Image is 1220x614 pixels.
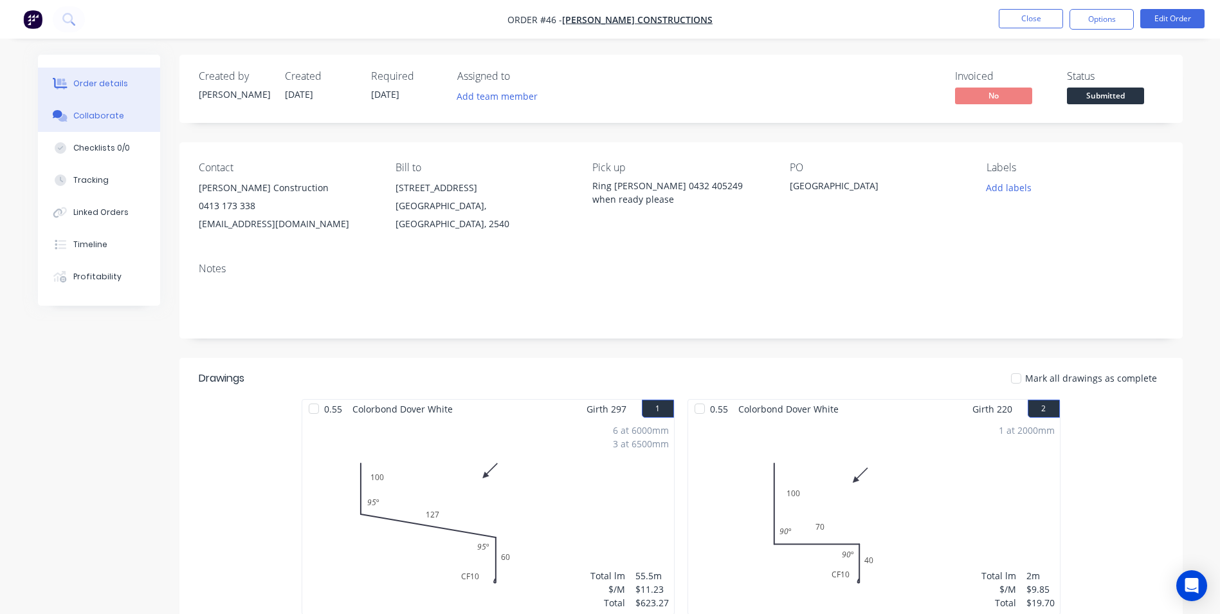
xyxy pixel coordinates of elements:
span: Girth 220 [972,400,1012,418]
div: [PERSON_NAME] [199,88,269,101]
div: PO [790,162,966,174]
div: Order details [73,78,128,89]
span: 0.55 [319,400,347,418]
div: Notes [199,263,1163,275]
div: Created [285,70,356,82]
div: Collaborate [73,110,124,122]
div: 3 at 6500mm [613,437,669,451]
span: [DATE] [371,88,399,100]
div: Status [1067,70,1163,82]
div: Created by [199,70,269,82]
img: Factory [23,10,42,29]
button: Profitability [38,261,160,293]
button: Linked Orders [38,196,160,228]
div: $11.23 [635,582,669,596]
div: Drawings [199,371,244,386]
div: Required [371,70,442,82]
span: Order #46 - [507,14,562,26]
span: [DATE] [285,88,313,100]
div: 55.5m [635,569,669,582]
div: Linked Orders [73,207,129,218]
div: 0413 173 338 [199,197,375,215]
div: Total lm [590,569,625,582]
div: Checklists 0/0 [73,142,130,154]
span: Mark all drawings as complete [1025,371,1157,385]
div: Open Intercom Messenger [1176,570,1207,601]
button: Checklists 0/0 [38,132,160,164]
div: Invoiced [955,70,1052,82]
button: Order details [38,68,160,100]
div: Contact [199,162,375,174]
div: Labels [987,162,1163,174]
div: $/M [590,582,625,596]
button: Add team member [457,88,545,105]
button: Options [1070,9,1134,30]
div: Total [590,596,625,609]
div: Tracking [73,174,109,186]
button: Add labels [979,179,1039,196]
div: $9.85 [1026,582,1055,596]
button: Close [999,9,1063,28]
div: Total lm [981,569,1016,582]
span: 0.55 [705,400,733,418]
button: Submitted [1067,88,1144,107]
div: Timeline [73,239,107,250]
button: 1 [642,400,674,418]
div: Pick up [592,162,769,174]
button: 2 [1028,400,1060,418]
div: [STREET_ADDRESS] [396,179,572,197]
div: Total [981,596,1016,609]
span: Girth 297 [587,400,626,418]
div: 2m [1026,569,1055,582]
div: $623.27 [635,596,669,609]
span: Colorbond Dover White [733,400,844,418]
div: [STREET_ADDRESS][GEOGRAPHIC_DATA], [GEOGRAPHIC_DATA], 2540 [396,179,572,233]
div: [EMAIL_ADDRESS][DOMAIN_NAME] [199,215,375,233]
div: Profitability [73,271,122,283]
button: Tracking [38,164,160,196]
div: Assigned to [457,70,586,82]
div: Ring [PERSON_NAME] 0432 405249 when ready please [592,179,769,206]
button: Timeline [38,228,160,261]
div: 1 at 2000mm [999,423,1055,437]
button: Edit Order [1140,9,1205,28]
button: Collaborate [38,100,160,132]
button: Add team member [450,88,544,105]
div: [GEOGRAPHIC_DATA], [GEOGRAPHIC_DATA], 2540 [396,197,572,233]
div: 6 at 6000mm [613,423,669,437]
div: [PERSON_NAME] Construction0413 173 338[EMAIL_ADDRESS][DOMAIN_NAME] [199,179,375,233]
div: Bill to [396,162,572,174]
a: [PERSON_NAME] Constructions [562,14,713,26]
div: [PERSON_NAME] Construction [199,179,375,197]
span: Colorbond Dover White [347,400,458,418]
div: [GEOGRAPHIC_DATA] [790,179,951,197]
span: No [955,88,1032,104]
div: $19.70 [1026,596,1055,609]
span: Submitted [1067,88,1144,104]
div: $/M [981,582,1016,596]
